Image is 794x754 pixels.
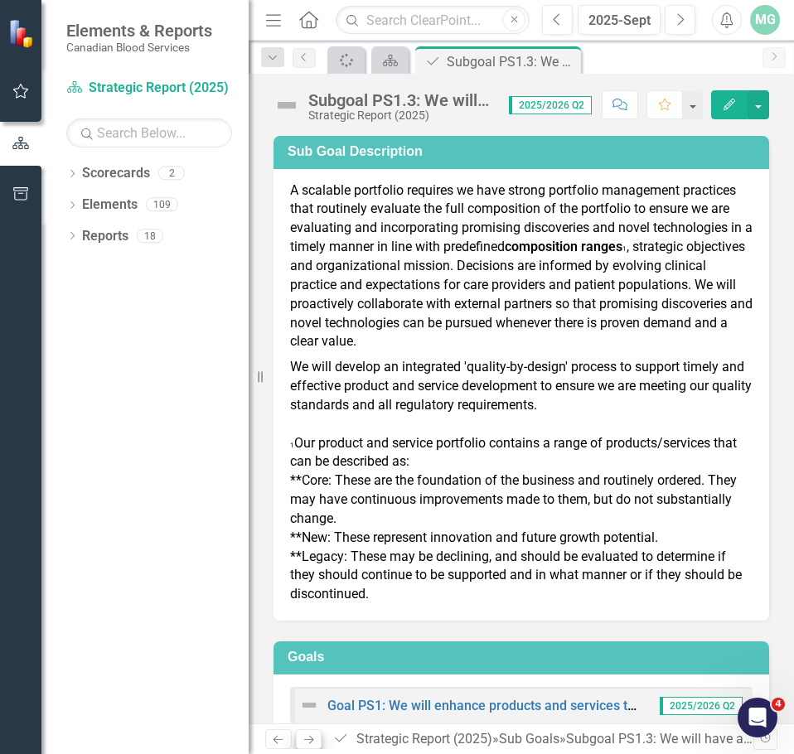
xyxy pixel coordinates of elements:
span: 2025/2026 Q2 [660,697,743,715]
div: » » [332,730,753,749]
div: 18 [137,229,163,243]
img: ClearPoint Strategy [8,19,37,48]
span: 1 [622,245,627,253]
img: Not Defined [299,695,319,715]
div: Subgoal PS1.3: We will have a scalable portfolio of products and services that evolves to include... [308,91,492,109]
a: Reports [82,227,128,246]
div: 109 [146,198,178,212]
a: Strategic Report (2025) [356,731,492,747]
div: 2 [158,167,185,181]
a: Scorecards [82,164,150,183]
span: 2025/2026 Q2 [509,96,592,114]
button: MG [750,5,780,35]
h3: Goals [288,650,761,665]
iframe: Intercom live chat [738,698,777,737]
button: 2025-Sept [578,5,661,35]
div: Strategic Report (2025) [308,109,492,122]
h3: Sub Goal Description [288,144,761,159]
a: Elements [82,196,138,215]
p: A scalable portfolio requires we have strong portfolio management practices that routinely evalua... [290,181,753,355]
span: 1 [290,442,294,449]
p: We will develop an integrated 'quality-by-design' process to support timely and effective product... [290,355,753,604]
small: Canadian Blood Services [66,41,212,54]
span: Elements & Reports [66,21,212,41]
span: 4 [772,698,785,711]
a: Strategic Report (2025) [66,79,232,98]
input: Search Below... [66,118,232,147]
div: Subgoal PS1.3: We will have a scalable portfolio of products and services that evolves to include... [447,51,577,72]
img: Not Defined [274,92,300,118]
div: 2025-Sept [583,11,655,31]
a: Sub Goals [499,731,559,747]
strong: composition ranges [505,239,622,254]
input: Search ClearPoint... [336,6,530,35]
